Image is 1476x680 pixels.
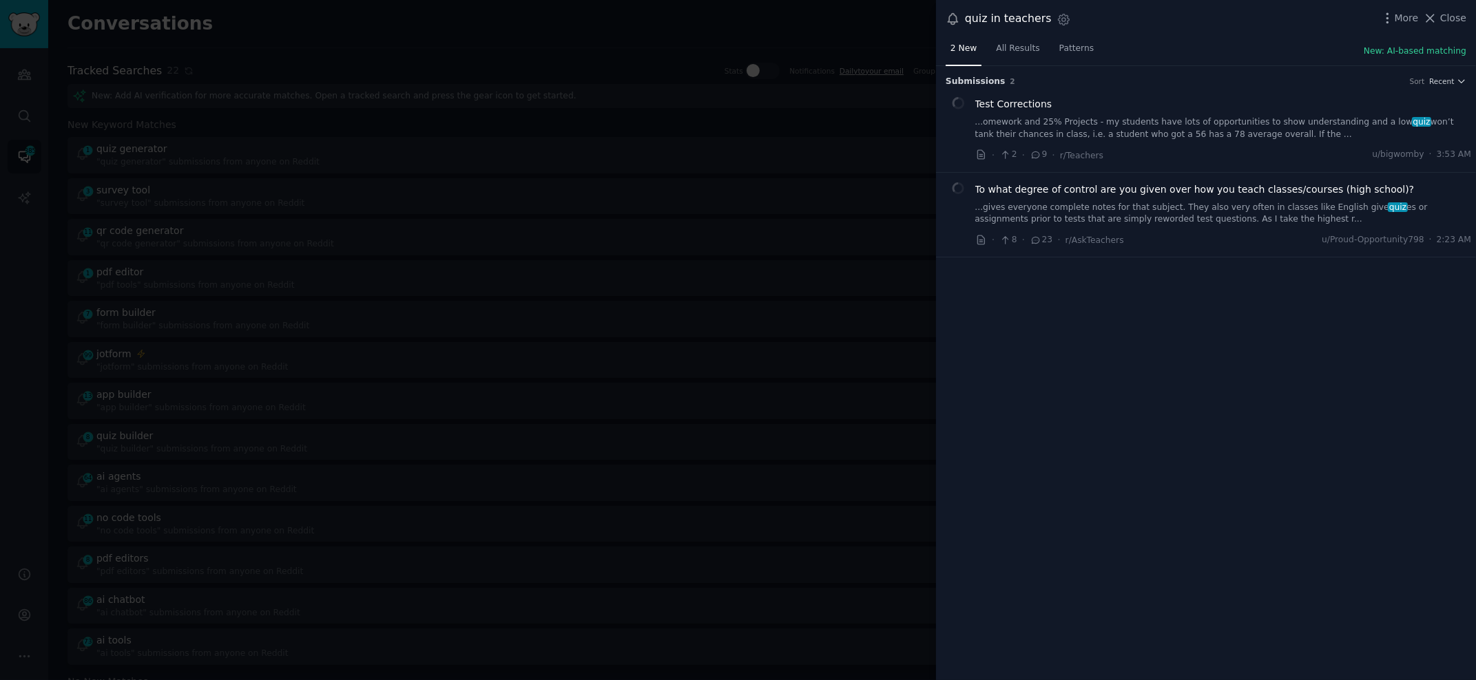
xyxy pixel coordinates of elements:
[975,202,1472,226] a: ...gives everyone complete notes for that subject. They also very often in classes like English g...
[1364,45,1466,58] button: New: AI-based matching
[1022,233,1025,247] span: ·
[1022,148,1025,162] span: ·
[965,10,1052,28] div: quiz in teachers
[1322,234,1424,246] span: u/Proud-Opportunity798
[975,182,1415,197] a: To what degree of control are you given over how you teach classes/courses (high school)?
[1060,151,1103,160] span: r/Teachers
[1429,149,1432,161] span: ·
[1372,149,1424,161] span: u/bigwomby
[1423,11,1466,25] button: Close
[992,148,995,162] span: ·
[1388,202,1408,212] span: quiz
[1057,233,1060,247] span: ·
[1059,43,1094,55] span: Patterns
[950,43,977,55] span: 2 New
[1440,11,1466,25] span: Close
[1066,235,1124,245] span: r/AskTeachers
[975,97,1052,111] a: Test Corrections
[1030,149,1047,161] span: 9
[996,43,1039,55] span: All Results
[1380,11,1419,25] button: More
[1429,234,1432,246] span: ·
[1030,234,1052,246] span: 23
[999,234,1017,246] span: 8
[999,149,1017,161] span: 2
[1437,234,1471,246] span: 2:23 AM
[1054,38,1099,66] a: Patterns
[991,38,1044,66] a: All Results
[946,38,981,66] a: 2 New
[1410,76,1425,86] div: Sort
[1052,148,1055,162] span: ·
[975,116,1472,140] a: ...omework and 25% Projects - my students have lots of opportunities to show understanding and a ...
[1429,76,1454,86] span: Recent
[1010,77,1015,85] span: 2
[1412,117,1432,127] span: quiz
[1437,149,1471,161] span: 3:53 AM
[1395,11,1419,25] span: More
[1429,76,1466,86] button: Recent
[992,233,995,247] span: ·
[946,76,1006,88] span: Submission s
